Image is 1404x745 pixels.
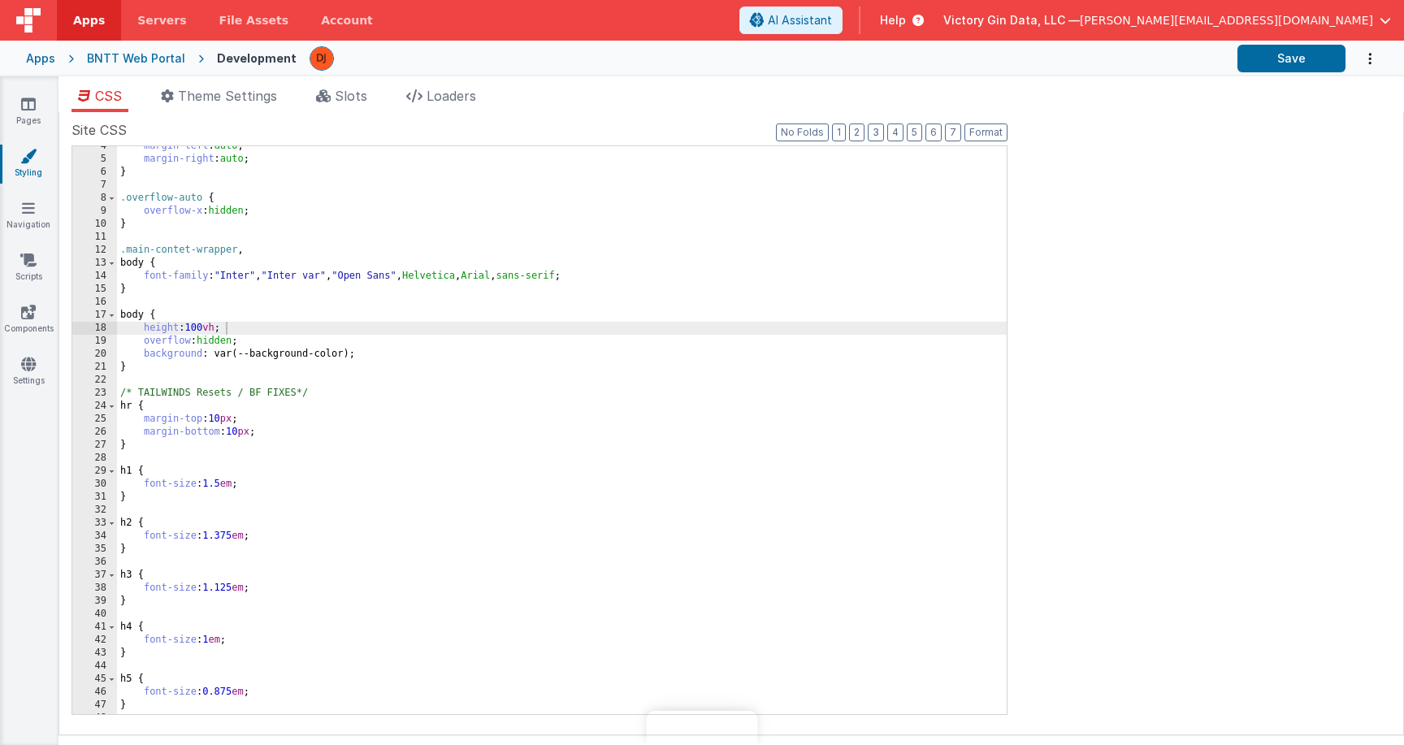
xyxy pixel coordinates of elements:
[72,361,117,374] div: 21
[72,608,117,621] div: 40
[72,205,117,218] div: 9
[72,140,117,153] div: 4
[1080,12,1373,28] span: [PERSON_NAME][EMAIL_ADDRESS][DOMAIN_NAME]
[907,123,922,141] button: 5
[72,582,117,595] div: 38
[72,270,117,283] div: 14
[87,50,185,67] div: BNTT Web Portal
[427,88,476,104] span: Loaders
[887,123,903,141] button: 4
[72,244,117,257] div: 12
[72,699,117,712] div: 47
[925,123,942,141] button: 6
[72,673,117,686] div: 45
[72,491,117,504] div: 31
[217,50,297,67] div: Development
[1237,45,1345,72] button: Save
[72,231,117,244] div: 11
[72,348,117,361] div: 20
[335,88,367,104] span: Slots
[95,88,122,104] span: CSS
[72,179,117,192] div: 7
[26,50,55,67] div: Apps
[310,47,333,70] img: f3d315f864dfd729bbf95c1be5919636
[776,123,829,141] button: No Folds
[72,309,117,322] div: 17
[72,517,117,530] div: 33
[72,452,117,465] div: 28
[178,88,277,104] span: Theme Settings
[647,711,758,745] iframe: Marker.io feedback button
[72,569,117,582] div: 37
[72,426,117,439] div: 26
[72,400,117,413] div: 24
[72,647,117,660] div: 43
[72,153,117,166] div: 5
[739,6,843,34] button: AI Assistant
[72,374,117,387] div: 22
[1345,42,1378,76] button: Options
[72,634,117,647] div: 42
[72,322,117,335] div: 18
[72,283,117,296] div: 15
[72,387,117,400] div: 23
[73,12,105,28] span: Apps
[943,12,1391,28] button: Victory Gin Data, LLC — [PERSON_NAME][EMAIL_ADDRESS][DOMAIN_NAME]
[72,296,117,309] div: 16
[72,257,117,270] div: 13
[72,504,117,517] div: 32
[72,556,117,569] div: 36
[72,335,117,348] div: 19
[72,595,117,608] div: 39
[72,413,117,426] div: 25
[72,712,117,725] div: 48
[72,166,117,179] div: 6
[72,218,117,231] div: 10
[72,621,117,634] div: 41
[943,12,1080,28] span: Victory Gin Data, LLC —
[849,123,864,141] button: 2
[945,123,961,141] button: 7
[72,660,117,673] div: 44
[72,543,117,556] div: 35
[71,120,127,140] span: Site CSS
[964,123,1007,141] button: Format
[72,439,117,452] div: 27
[880,12,906,28] span: Help
[72,478,117,491] div: 30
[72,530,117,543] div: 34
[768,12,832,28] span: AI Assistant
[219,12,289,28] span: File Assets
[137,12,186,28] span: Servers
[868,123,884,141] button: 3
[72,465,117,478] div: 29
[72,192,117,205] div: 8
[832,123,846,141] button: 1
[72,686,117,699] div: 46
